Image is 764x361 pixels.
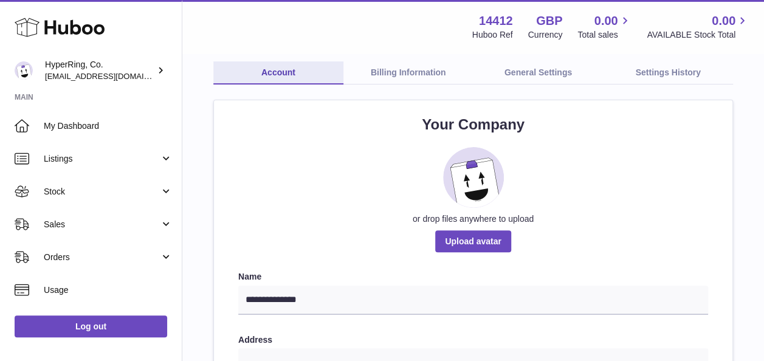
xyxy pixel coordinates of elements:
div: or drop files anywhere to upload [238,213,708,225]
label: Name [238,271,708,283]
span: Listings [44,153,160,165]
a: Billing Information [343,61,473,84]
span: 0.00 [594,13,618,29]
span: Sales [44,219,160,230]
a: Account [213,61,343,84]
a: 0.00 Total sales [577,13,632,41]
strong: GBP [536,13,562,29]
div: Huboo Ref [472,29,513,41]
span: Upload avatar [435,230,511,252]
img: internalAdmin-14412@internal.huboo.com [15,61,33,80]
a: Settings History [603,61,733,84]
span: Usage [44,284,173,296]
span: Total sales [577,29,632,41]
img: placeholder_image.svg [443,147,504,208]
span: AVAILABLE Stock Total [647,29,749,41]
h2: Your Company [238,115,708,134]
a: 0.00 AVAILABLE Stock Total [647,13,749,41]
label: Address [238,334,708,346]
span: Stock [44,186,160,198]
strong: 14412 [479,13,513,29]
span: 0.00 [712,13,735,29]
span: My Dashboard [44,120,173,132]
div: Currency [528,29,563,41]
a: General Settings [473,61,604,84]
span: Orders [44,252,160,263]
span: [EMAIL_ADDRESS][DOMAIN_NAME] [45,71,179,81]
a: Log out [15,315,167,337]
div: HyperRing, Co. [45,59,154,82]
